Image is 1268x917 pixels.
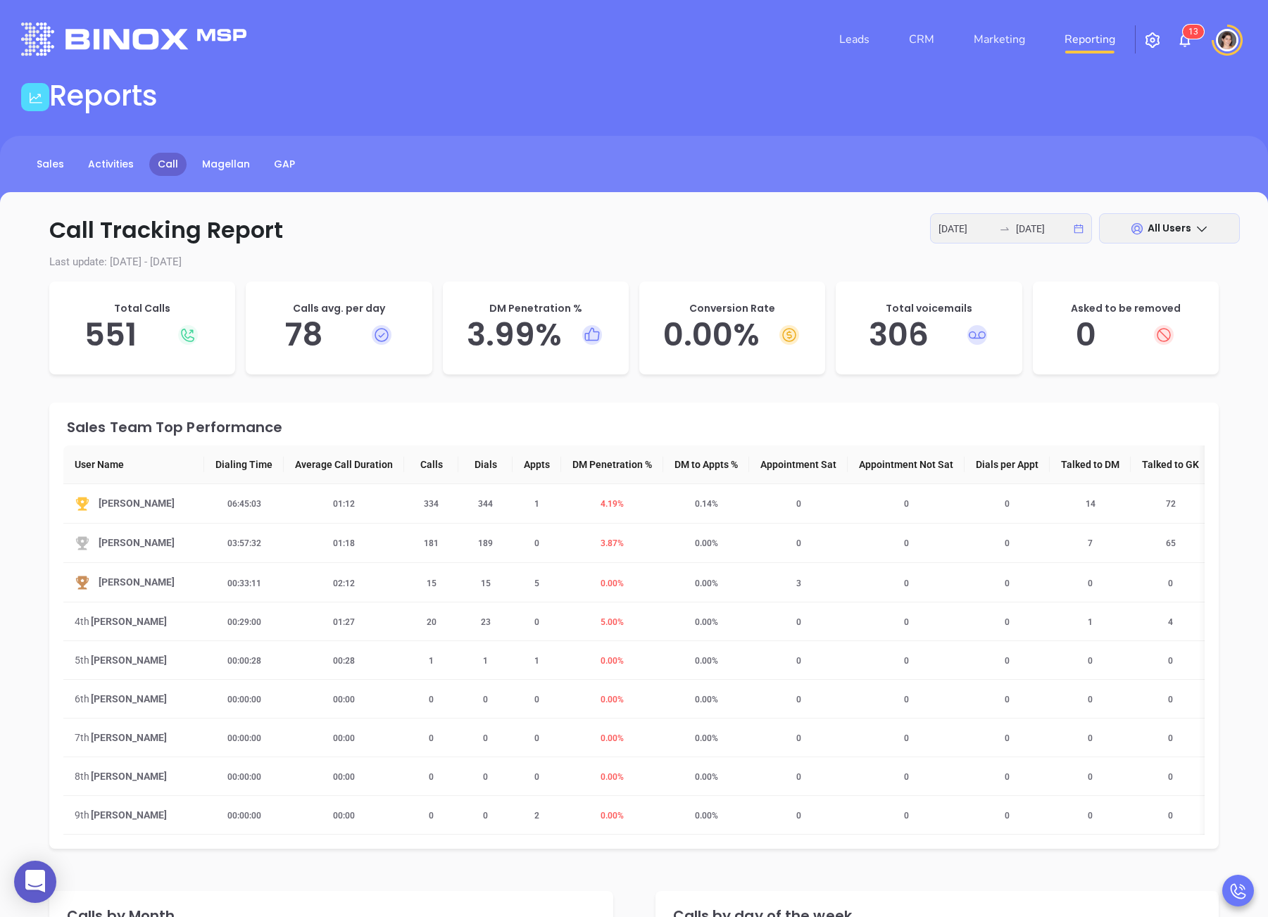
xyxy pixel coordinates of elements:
span: 0 [1079,656,1101,666]
span: 0 [996,733,1018,743]
span: 0 [896,499,917,509]
span: 0 [996,811,1018,821]
span: 0 [896,578,917,588]
span: [PERSON_NAME] [91,730,167,745]
a: Reporting [1059,25,1121,53]
span: 0 [1160,578,1181,588]
span: 3.87 % [592,538,632,548]
th: User Name [63,445,204,484]
span: 0 [996,695,1018,704]
input: End date [1016,221,1071,236]
span: [PERSON_NAME] [99,495,175,512]
span: 1 [526,499,548,509]
span: 0.00 % [686,617,727,627]
span: 7th [75,730,89,745]
span: 189 [470,538,501,548]
span: 0 [526,538,548,548]
span: 0.00 % [592,578,632,588]
span: [PERSON_NAME] [99,574,175,590]
span: 0.00 % [592,656,632,666]
span: 0 [996,578,1018,588]
span: [PERSON_NAME] [91,807,167,823]
span: 2 [526,811,548,821]
p: Call Tracking Report [28,213,1240,247]
span: 0.00 % [592,695,632,704]
span: 6th [75,691,89,707]
span: 0.00 % [592,811,632,821]
th: Appointment Not Sat [848,445,965,484]
span: 3 [1193,27,1198,37]
th: DM to Appts % [663,445,749,484]
img: iconSetting [1144,32,1161,49]
span: 0 [1160,772,1181,782]
span: 02:12 [325,578,363,588]
th: Dials per Appt [965,445,1050,484]
span: 0 [475,695,496,704]
span: 0 [526,695,548,704]
span: 00:33:11 [219,578,270,588]
th: DM Penetration % [561,445,663,484]
p: Total voicemails [850,301,1008,316]
a: Sales [28,153,73,176]
a: Activities [80,153,142,176]
span: [PERSON_NAME] [91,614,167,629]
span: 15 [418,578,445,588]
span: 4th [75,614,89,629]
h5: 0.00 % [653,316,811,354]
span: 0.14 % [686,499,727,509]
span: 0 [526,617,548,627]
span: 181 [415,538,447,548]
img: Second-C4a_wmiL.svg [75,536,90,551]
span: 0 [475,772,496,782]
span: 8th [75,769,89,784]
h5: 0 [1047,316,1205,354]
span: 1 [1079,617,1101,627]
img: Top-YuorZo0z.svg [75,496,90,512]
span: 0 [896,772,917,782]
span: 20 [418,617,445,627]
span: to [999,223,1010,234]
span: 0 [896,695,917,704]
span: 0 [1079,695,1101,704]
span: 0 [896,811,917,821]
span: 0 [896,656,917,666]
span: 01:18 [325,538,363,548]
span: 0 [475,733,496,743]
span: [PERSON_NAME] [91,652,167,668]
input: Start date [939,221,993,236]
h5: 78 [260,316,418,354]
span: All Users [1148,221,1191,235]
img: Third-KkzKhbNG.svg [75,575,90,590]
p: Asked to be removed [1047,301,1205,316]
span: 0 [420,811,442,821]
span: 0.00 % [686,811,727,821]
th: Appointment Sat [749,445,848,484]
p: DM Penetration % [457,301,615,316]
span: 0 [1160,811,1181,821]
span: 00:29:00 [219,617,270,627]
span: swap-right [999,223,1010,234]
h5: 3.99 % [457,316,615,354]
p: Total Calls [63,301,221,316]
span: 0 [420,695,442,704]
span: 0.00 % [592,772,632,782]
a: Leads [834,25,875,53]
span: 1 [475,656,496,666]
th: Dialing Time [204,445,284,484]
span: [PERSON_NAME] [91,769,167,784]
span: 0 [420,733,442,743]
span: 334 [415,499,447,509]
span: 00:00:00 [219,695,270,704]
span: 01:27 [325,617,363,627]
img: user [1216,29,1238,51]
h1: Reports [49,79,158,113]
h5: 551 [63,316,221,354]
span: 4 [1160,617,1181,627]
span: 0 [788,811,810,821]
span: 0 [526,772,548,782]
span: 0 [896,733,917,743]
span: 0 [1079,733,1101,743]
th: Appts [513,445,561,484]
span: 00:00:00 [219,733,270,743]
span: 0.00 % [686,656,727,666]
